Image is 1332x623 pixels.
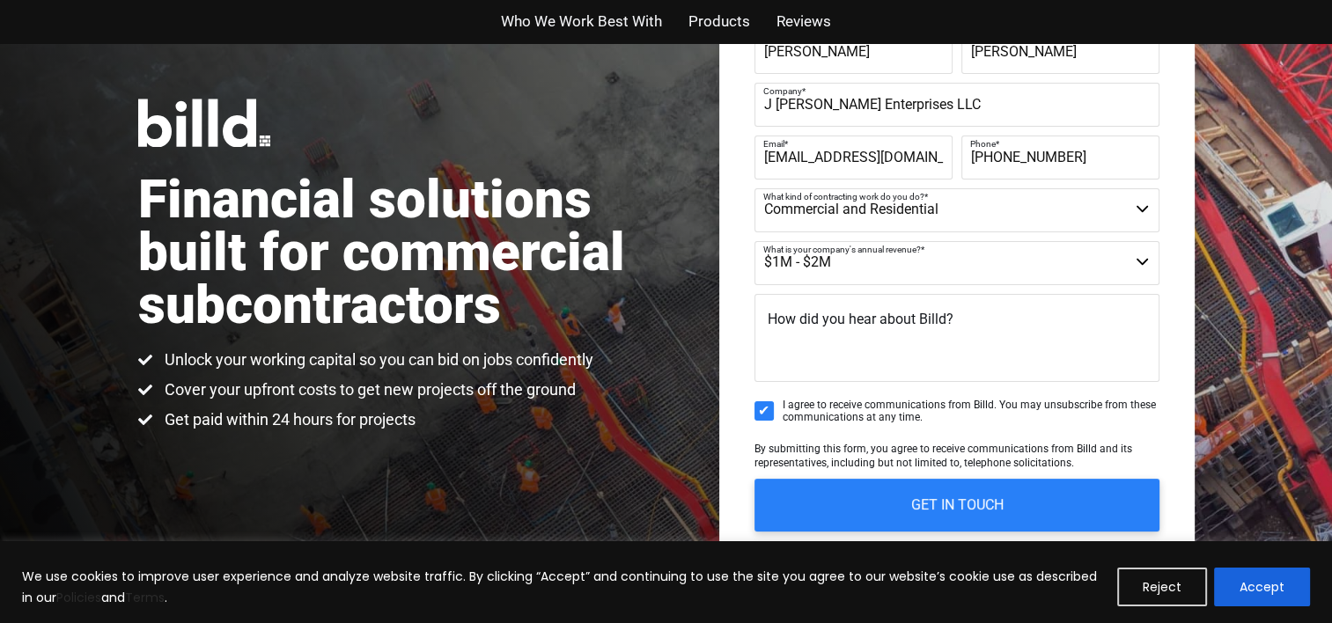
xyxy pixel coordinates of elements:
span: Unlock your working capital so you can bid on jobs confidently [160,349,593,370]
a: Who We Work Best With [501,9,662,34]
span: Get paid within 24 hours for projects [160,409,416,430]
span: Company [763,85,802,95]
input: GET IN TOUCH [754,479,1159,531]
span: By submitting this form, you agree to receive communications from Billd and its representatives, ... [754,443,1132,469]
a: Terms [125,589,165,606]
button: Accept [1214,568,1310,606]
p: We use cookies to improve user experience and analyze website traffic. By clicking “Accept” and c... [22,566,1104,608]
span: Phone [970,138,996,148]
h1: Financial solutions built for commercial subcontractors [138,173,666,332]
a: Products [688,9,750,34]
input: I agree to receive communications from Billd. You may unsubscribe from these communications at an... [754,401,774,421]
button: Reject [1117,568,1207,606]
a: Policies [56,589,101,606]
span: Cover your upfront costs to get new projects off the ground [160,379,576,400]
span: I agree to receive communications from Billd. You may unsubscribe from these communications at an... [783,399,1159,424]
span: How did you hear about Billd? [768,311,953,327]
span: Email [763,138,784,148]
a: Reviews [776,9,831,34]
